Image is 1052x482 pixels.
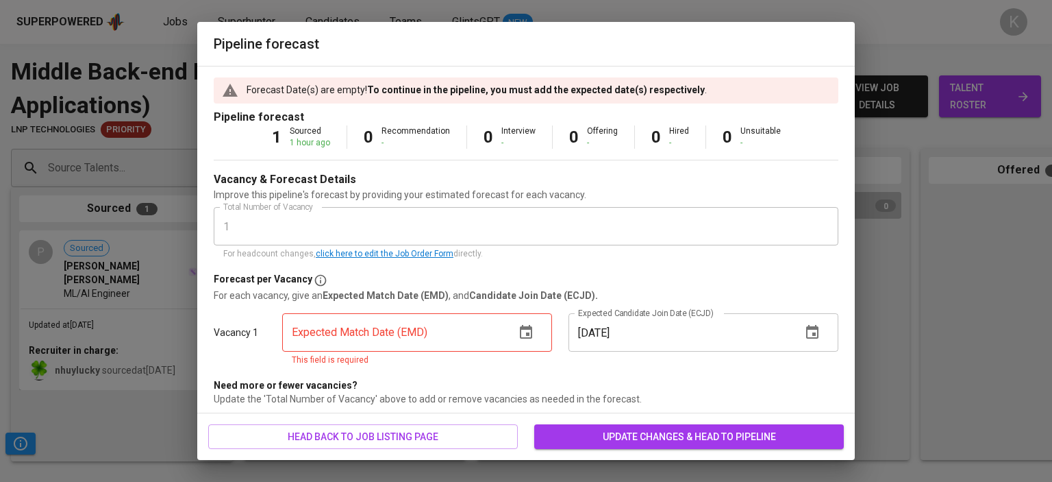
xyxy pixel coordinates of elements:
[469,290,598,301] b: Candidate Join Date (ECJD).
[214,171,356,188] p: Vacancy & Forecast Details
[292,354,542,367] p: This field is required
[247,83,707,97] p: Forecast Date(s) are empty! .
[214,188,838,202] p: Improve this pipeline's forecast by providing your estimated forecast for each vacancy.
[214,378,838,392] p: Need more or fewer vacancies?
[534,424,844,450] button: update changes & head to pipeline
[669,137,689,149] div: -
[587,125,618,149] div: Offering
[669,125,689,149] div: Hired
[723,128,732,147] b: 0
[219,429,507,446] span: head back to job listing page
[290,137,330,149] div: 1 hour ago
[214,33,838,55] h6: Pipeline forecast
[316,249,453,258] a: click here to edit the Job Order Form
[569,128,579,147] b: 0
[381,137,450,149] div: -
[223,248,829,261] p: For headcount changes, directly.
[364,128,373,147] b: 0
[290,125,330,149] div: Sourced
[214,326,258,339] p: Vacancy 1
[484,128,493,147] b: 0
[545,429,833,446] span: update changes & head to pipeline
[381,125,450,149] div: Recommendation
[501,137,536,149] div: -
[214,289,838,302] p: For each vacancy, give an , and
[587,137,618,149] div: -
[740,125,781,149] div: Unsuitable
[501,125,536,149] div: Interview
[214,392,838,406] p: Update the 'Total Number of Vacancy' above to add or remove vacancies as needed in the forecast.
[208,424,518,450] button: head back to job listing page
[214,109,838,125] p: Pipeline forecast
[272,128,281,147] b: 1
[323,290,449,301] b: Expected Match Date (EMD)
[367,84,705,95] b: To continue in the pipeline, you must add the expected date(s) respectively
[214,272,312,289] p: Forecast per Vacancy
[651,128,661,147] b: 0
[740,137,781,149] div: -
